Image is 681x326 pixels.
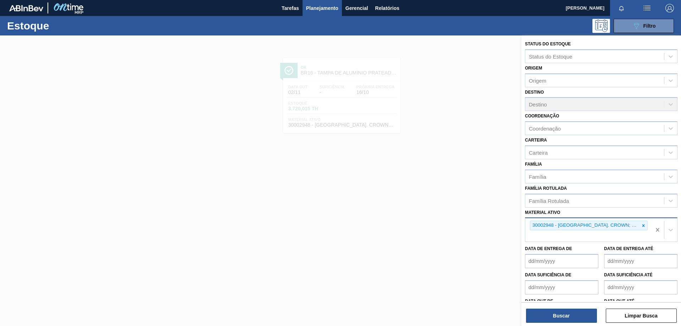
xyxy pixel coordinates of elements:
span: Gerencial [345,4,368,12]
button: Filtro [614,19,674,33]
label: Família Rotulada [525,186,567,191]
label: Origem [525,66,542,71]
label: Data out de [525,299,553,304]
label: Data out até [604,299,635,304]
div: Coordenação [529,126,561,132]
img: TNhmsLtSVTkK8tSr43FrP2fwEKptu5GPRR3wAAAABJRU5ErkJggg== [9,5,43,11]
img: Logout [665,4,674,12]
div: Pogramando: nenhum usuário selecionado [592,19,610,33]
label: Carteira [525,138,547,143]
label: Data suficiência de [525,272,571,277]
label: Status do Estoque [525,42,571,46]
span: Relatórios [375,4,399,12]
label: Data de Entrega até [604,246,653,251]
label: Destino [525,90,544,95]
label: Família [525,162,542,167]
input: dd/mm/yyyy [604,280,677,294]
label: Material ativo [525,210,560,215]
span: Tarefas [282,4,299,12]
img: userActions [643,4,651,12]
div: Origem [529,77,546,83]
div: 30002948 - [GEOGRAPHIC_DATA]. CROWN; PRATA; ISE [530,221,640,230]
button: Notificações [610,3,633,13]
label: Data suficiência até [604,272,653,277]
h1: Estoque [7,22,113,30]
div: Carteira [529,149,548,155]
div: Família [529,173,546,179]
input: dd/mm/yyyy [525,280,598,294]
div: Família Rotulada [529,198,569,204]
span: Filtro [643,23,656,29]
label: Data de Entrega de [525,246,572,251]
span: Planejamento [306,4,338,12]
label: Coordenação [525,114,559,118]
input: dd/mm/yyyy [604,254,677,268]
div: Status do Estoque [529,53,572,59]
input: dd/mm/yyyy [525,254,598,268]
